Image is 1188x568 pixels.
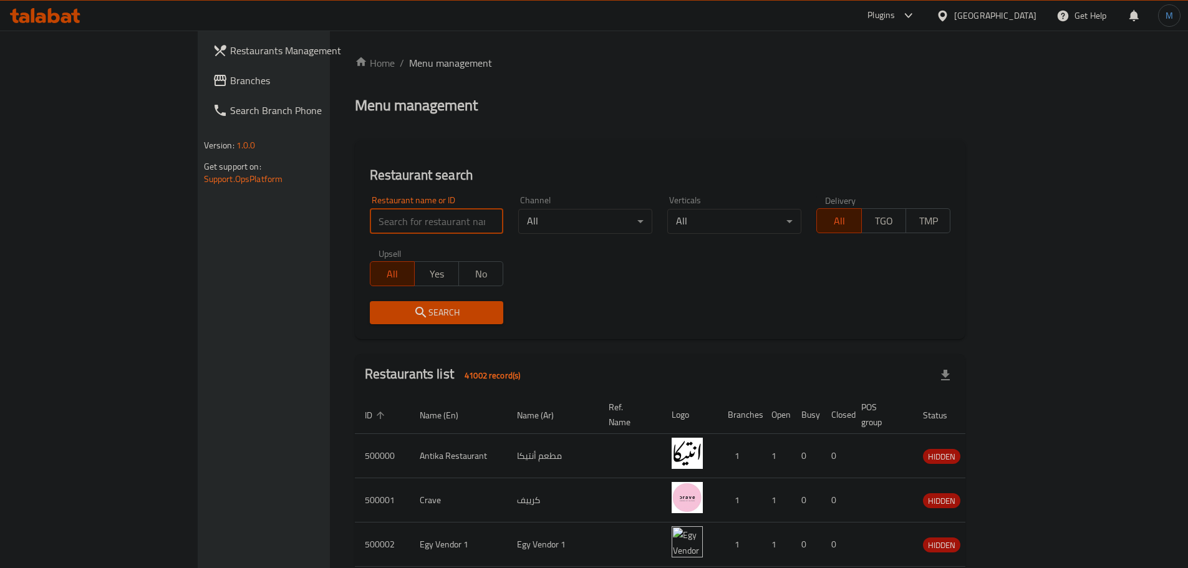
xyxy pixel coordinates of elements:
[370,301,504,324] button: Search
[370,261,415,286] button: All
[821,396,851,434] th: Closed
[410,478,507,522] td: Crave
[203,95,396,125] a: Search Branch Phone
[911,212,945,230] span: TMP
[761,478,791,522] td: 1
[930,360,960,390] div: Export file
[672,526,703,557] img: Egy Vendor 1
[420,408,475,423] span: Name (En)
[230,73,386,88] span: Branches
[517,408,570,423] span: Name (Ar)
[507,522,599,567] td: Egy Vendor 1
[507,434,599,478] td: مطعم أنتيكا
[379,249,402,258] label: Upsell
[667,209,801,234] div: All
[923,538,960,552] span: HIDDEN
[204,137,234,153] span: Version:
[821,434,851,478] td: 0
[400,55,404,70] li: /
[821,478,851,522] td: 0
[1166,9,1173,22] span: M
[507,478,599,522] td: كرييف
[672,482,703,513] img: Crave
[414,261,459,286] button: Yes
[825,196,856,205] label: Delivery
[203,65,396,95] a: Branches
[791,478,821,522] td: 0
[905,208,950,233] button: TMP
[923,493,960,508] div: HIDDEN
[464,265,498,283] span: No
[410,522,507,567] td: Egy Vendor 1
[791,434,821,478] td: 0
[923,450,960,464] span: HIDDEN
[204,158,261,175] span: Get support on:
[718,434,761,478] td: 1
[355,95,478,115] h2: Menu management
[867,212,901,230] span: TGO
[355,55,966,70] nav: breadcrumb
[518,209,652,234] div: All
[457,365,528,385] div: Total records count
[867,8,895,23] div: Plugins
[609,400,647,430] span: Ref. Name
[204,171,283,187] a: Support.OpsPlatform
[409,55,492,70] span: Menu management
[380,305,494,320] span: Search
[923,494,960,508] span: HIDDEN
[458,261,503,286] button: No
[718,522,761,567] td: 1
[923,537,960,552] div: HIDDEN
[230,103,386,118] span: Search Branch Phone
[457,370,528,382] span: 41002 record(s)
[410,434,507,478] td: Antika Restaurant
[791,396,821,434] th: Busy
[791,522,821,567] td: 0
[718,478,761,522] td: 1
[365,408,389,423] span: ID
[861,208,906,233] button: TGO
[365,365,528,385] h2: Restaurants list
[822,212,856,230] span: All
[230,43,386,58] span: Restaurants Management
[718,396,761,434] th: Branches
[420,265,454,283] span: Yes
[816,208,861,233] button: All
[861,400,898,430] span: POS group
[370,209,504,234] input: Search for restaurant name or ID..
[923,408,963,423] span: Status
[203,36,396,65] a: Restaurants Management
[761,434,791,478] td: 1
[954,9,1036,22] div: [GEOGRAPHIC_DATA]
[821,522,851,567] td: 0
[375,265,410,283] span: All
[761,522,791,567] td: 1
[370,166,951,185] h2: Restaurant search
[236,137,256,153] span: 1.0.0
[761,396,791,434] th: Open
[672,438,703,469] img: Antika Restaurant
[662,396,718,434] th: Logo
